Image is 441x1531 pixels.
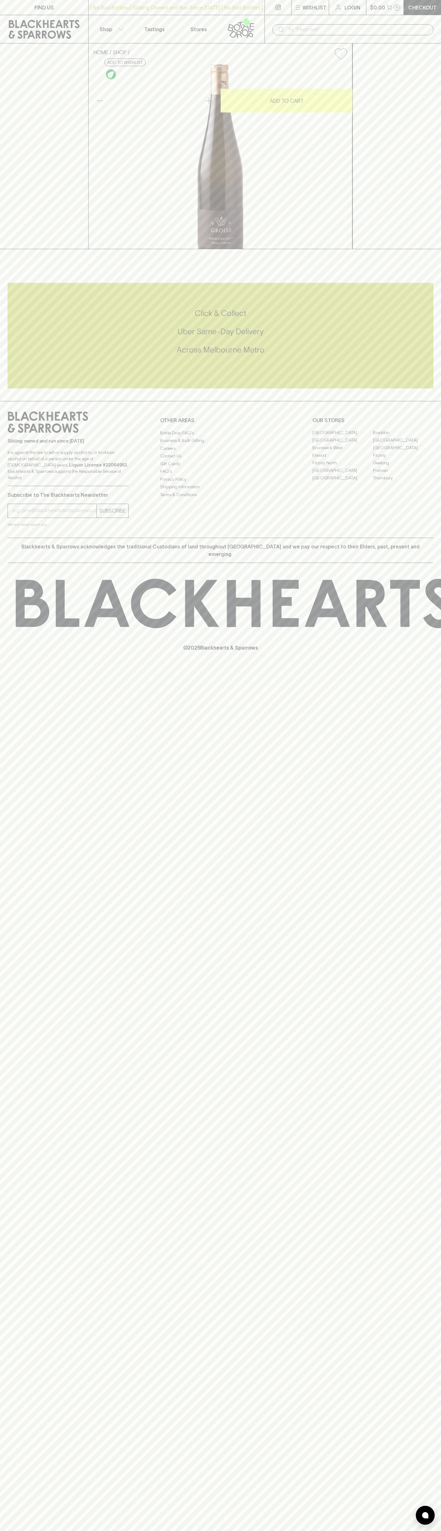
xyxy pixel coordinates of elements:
[373,467,433,474] a: Prahran
[99,507,126,514] p: SUBSCRIBE
[8,521,129,528] p: We will never spam you
[373,444,433,452] a: [GEOGRAPHIC_DATA]
[13,506,96,516] input: e.g. jane@blackheartsandsparrows.com.au
[106,69,116,79] img: Organic
[373,459,433,467] a: Geelong
[8,283,433,388] div: Call to action block
[160,437,281,444] a: Business & Bulk Gifting
[8,491,129,499] p: Subscribe to The Blackhearts Newsletter
[8,326,433,337] h5: Uber Same-Day Delivery
[345,4,360,11] p: Login
[160,416,281,424] p: OTHER AREAS
[287,25,428,35] input: Try "Pinot noir"
[104,68,118,81] a: Organic
[8,308,433,318] h5: Click & Collect
[160,452,281,460] a: Contact Us
[396,6,398,9] p: 0
[160,444,281,452] a: Careers
[144,26,165,33] p: Tastings
[270,97,304,105] p: ADD TO CART
[312,444,373,452] a: Brunswick West
[69,462,127,467] strong: Liquor License #32064953
[373,474,433,482] a: Thornbury
[160,483,281,491] a: Shipping Information
[177,15,221,43] a: Stores
[370,4,385,11] p: $0.00
[332,46,350,62] button: Add to wishlist
[160,475,281,483] a: Privacy Policy
[8,438,129,444] p: Sibling owned and run since [DATE]
[104,59,146,66] button: Add to wishlist
[100,26,112,33] p: Shop
[221,89,352,112] button: ADD TO CART
[89,15,133,43] button: Shop
[89,65,352,249] img: 34374.png
[160,468,281,475] a: FAQ's
[312,467,373,474] a: [GEOGRAPHIC_DATA]
[373,437,433,444] a: [GEOGRAPHIC_DATA]
[373,429,433,437] a: Braddon
[34,4,54,11] p: FIND US
[190,26,207,33] p: Stores
[312,429,373,437] a: [GEOGRAPHIC_DATA]
[303,4,327,11] p: Wishlist
[8,345,433,355] h5: Across Melbourne Metro
[373,452,433,459] a: Fitzroy
[160,491,281,498] a: Terms & Conditions
[12,543,429,558] p: Blackhearts & Sparrows acknowledges the traditional Custodians of land throughout [GEOGRAPHIC_DAT...
[113,49,126,55] a: SHOP
[312,437,373,444] a: [GEOGRAPHIC_DATA]
[132,15,177,43] a: Tastings
[408,4,437,11] p: Checkout
[422,1512,428,1518] img: bubble-icon
[94,49,108,55] a: HOME
[312,452,373,459] a: Elwood
[160,429,281,437] a: Bottle Drop FAQ's
[160,460,281,467] a: Gift Cards
[312,416,433,424] p: OUR STORES
[8,449,129,481] p: It is against the law to sell or supply alcohol to, or to obtain alcohol on behalf of a person un...
[312,474,373,482] a: [GEOGRAPHIC_DATA]
[312,459,373,467] a: Fitzroy North
[97,504,128,518] button: SUBSCRIBE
